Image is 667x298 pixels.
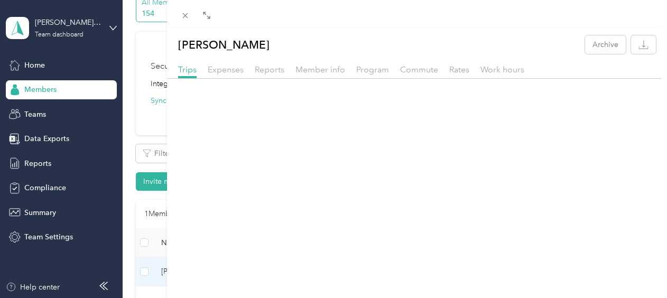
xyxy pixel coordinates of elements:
[608,239,667,298] iframe: Everlance-gr Chat Button Frame
[295,64,345,74] span: Member info
[585,35,626,54] button: Archive
[255,64,284,74] span: Reports
[178,35,270,54] p: [PERSON_NAME]
[449,64,469,74] span: Rates
[480,64,524,74] span: Work hours
[208,64,244,74] span: Expenses
[178,64,197,74] span: Trips
[356,64,389,74] span: Program
[400,64,438,74] span: Commute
